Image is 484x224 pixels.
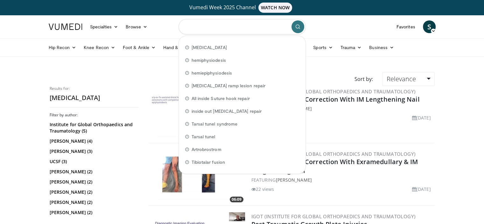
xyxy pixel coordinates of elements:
[50,158,137,165] a: UCSF (3)
[276,177,312,183] a: [PERSON_NAME]
[192,159,225,165] span: Tibiotalar fusion
[309,41,337,54] a: Sports
[412,114,431,121] li: [DATE]
[50,121,137,134] a: Institute for Global Orthopaedics and Traumatology (5)
[251,151,416,157] a: IGOT (Institute for Global Orthopaedics and Traumatology)
[251,186,274,192] li: 22 views
[179,19,306,34] input: Search topics, interventions
[50,169,137,175] a: [PERSON_NAME] (2)
[159,41,200,54] a: Hand & Wrist
[50,112,139,118] h3: Filter by author:
[251,95,420,104] a: [MEDICAL_DATA] Correction With IM Lengthening Nail
[192,57,226,63] span: hemiphysiodesis
[192,83,265,89] span: [MEDICAL_DATA] ramp lesion repair
[80,41,119,54] a: Knee Recon
[382,72,434,86] a: Relevance
[50,179,137,185] a: [PERSON_NAME] (2)
[45,41,80,54] a: Hip Recon
[50,189,137,195] a: [PERSON_NAME] (2)
[192,44,227,51] span: [MEDICAL_DATA]
[192,108,262,114] span: inside out [MEDICAL_DATA] repair
[50,148,137,155] a: [PERSON_NAME] (3)
[119,41,159,54] a: Foot & Ankle
[230,197,243,202] span: 06:09
[192,134,215,140] span: Tarsal tunel
[337,41,366,54] a: Trauma
[251,88,416,95] a: IGOT (Institute for Global Orthopaedics and Traumatology)
[50,209,137,216] a: [PERSON_NAME] (2)
[50,86,139,91] p: Results for:
[192,95,250,102] span: All inside Suture hook repair
[423,20,436,33] a: S
[150,87,245,141] img: 58de5e19-5be5-4c49-8691-b78539819200.300x170_q85_crop-smart_upscale.jpg
[50,199,137,206] a: [PERSON_NAME] (2)
[50,94,139,102] h2: [MEDICAL_DATA]
[365,41,398,54] a: Business
[412,186,431,192] li: [DATE]
[192,121,237,127] span: Tarsal tunel syndrome
[122,20,151,33] a: Browse
[150,87,245,141] a: 02:27
[386,75,416,83] span: Relevance
[258,3,292,13] span: WATCH NOW
[251,213,416,220] a: IGOT (Institute for Global Orthopaedics and Traumatology)
[50,138,137,144] a: [PERSON_NAME] (4)
[192,70,232,76] span: hemiepiphysiodesis
[49,24,82,30] img: VuMedi Logo
[251,105,433,112] div: FEATURING
[150,150,245,204] img: 3eec69a5-7a04-4cb5-af2f-61801271f9df.300x170_q85_crop-smart_upscale.jpg
[86,20,122,33] a: Specialties
[192,146,221,153] span: Artrobrostrom
[150,150,245,204] a: 06:09
[393,20,419,33] a: Favorites
[251,157,418,175] a: [MEDICAL_DATA] Correction With Exramedullary & IM Lengthening Nail
[50,3,435,13] a: Vumedi Week 2025 ChannelWATCH NOW
[349,72,377,86] div: Sort by:
[251,177,433,183] div: FEATURING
